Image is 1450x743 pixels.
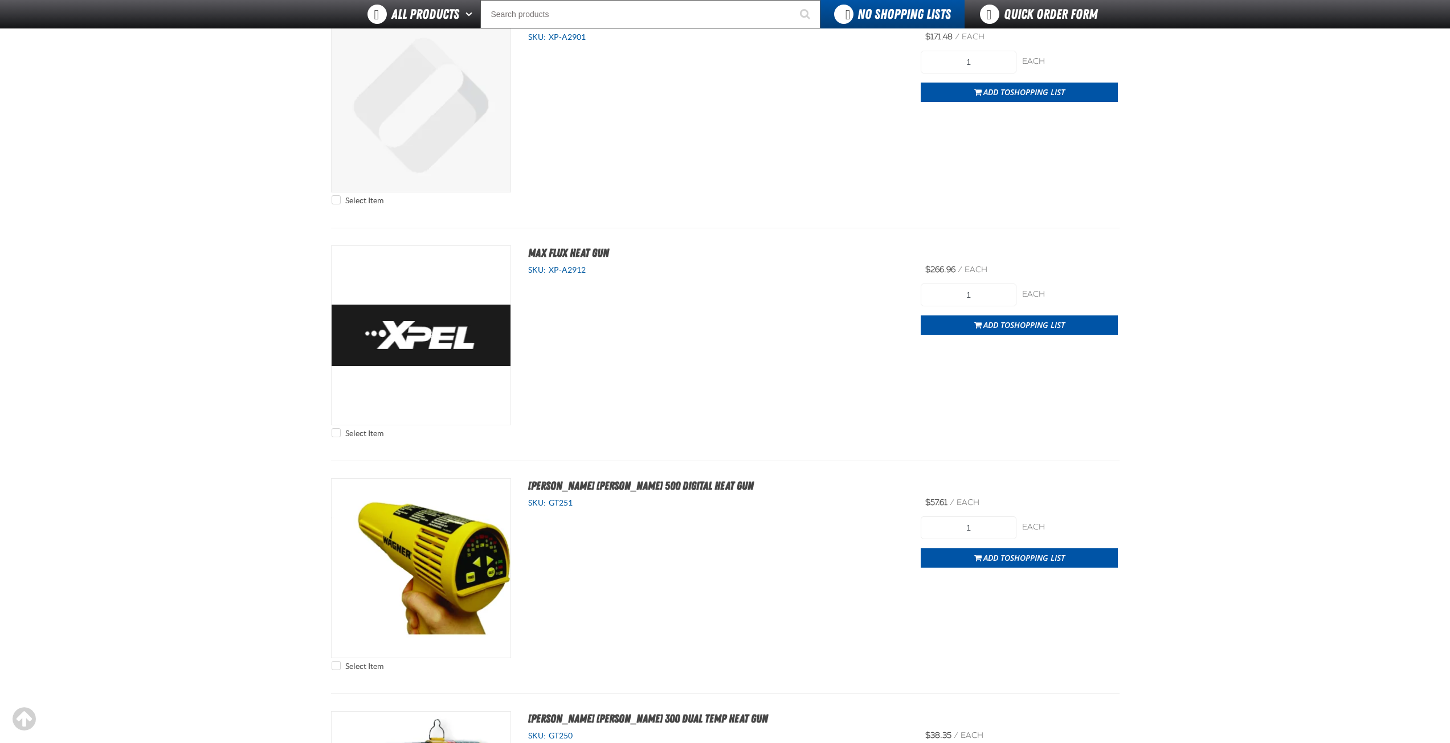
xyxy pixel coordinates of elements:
span: Shopping List [1010,552,1065,563]
input: Select Item [332,195,341,204]
div: Scroll to the top [11,707,36,732]
span: XP-A2912 [546,265,586,274]
label: Select Item [332,428,383,439]
span: Shopping List [1010,319,1065,330]
div: each [1022,56,1118,67]
button: Add toShopping List [921,548,1118,568]
span: each [962,32,985,42]
button: Add toShopping List [921,315,1118,335]
input: Product Quantity [921,284,1016,306]
input: Select Item [332,428,341,437]
a: Max Flux Heat Gun [528,246,609,260]
span: each [957,498,979,507]
span: / [955,32,959,42]
div: SKU: [528,32,904,43]
span: $266.96 [925,265,955,274]
span: Add to [983,552,1065,563]
span: / [958,265,962,274]
span: each [961,730,983,740]
span: All Products [391,4,459,24]
span: XP-A2901 [546,32,586,42]
span: $171.48 [925,32,953,42]
div: SKU: [528,730,904,741]
: View Details of the Max Flux Heat Gun [332,246,510,425]
span: Add to [983,319,1065,330]
img: Max Flux Heat Gun [332,246,510,425]
span: Shopping List [1010,87,1065,97]
span: $57.61 [925,498,947,507]
button: Add toShopping List [921,83,1118,102]
span: GT250 [546,731,573,740]
a: View Details of the Equalizer Heatwave Heat Gun [332,13,510,192]
div: each [1022,289,1118,300]
span: No Shopping Lists [857,6,951,22]
input: Select Item [332,661,341,670]
span: $38.35 [925,730,951,740]
span: / [950,498,954,507]
: View Details of the Wagner Furno 500 Digital Heat Gun [332,479,510,658]
div: SKU: [528,498,904,508]
span: Add to [983,87,1065,97]
span: GT251 [546,498,573,507]
img: Wagner Furno 500 Digital Heat Gun [332,479,510,658]
img: Equalizer Heatwave Heat Gun [332,13,510,192]
span: each [965,265,987,274]
div: SKU: [528,265,904,276]
input: Product Quantity [921,51,1016,73]
a: [PERSON_NAME] [PERSON_NAME] 300 Dual Temp Heat Gun [528,712,768,725]
div: each [1022,522,1118,533]
input: Product Quantity [921,516,1016,539]
label: Select Item [332,195,383,206]
a: [PERSON_NAME] [PERSON_NAME] 500 Digital Heat Gun [528,479,754,492]
span: / [954,730,958,740]
label: Select Item [332,661,383,672]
